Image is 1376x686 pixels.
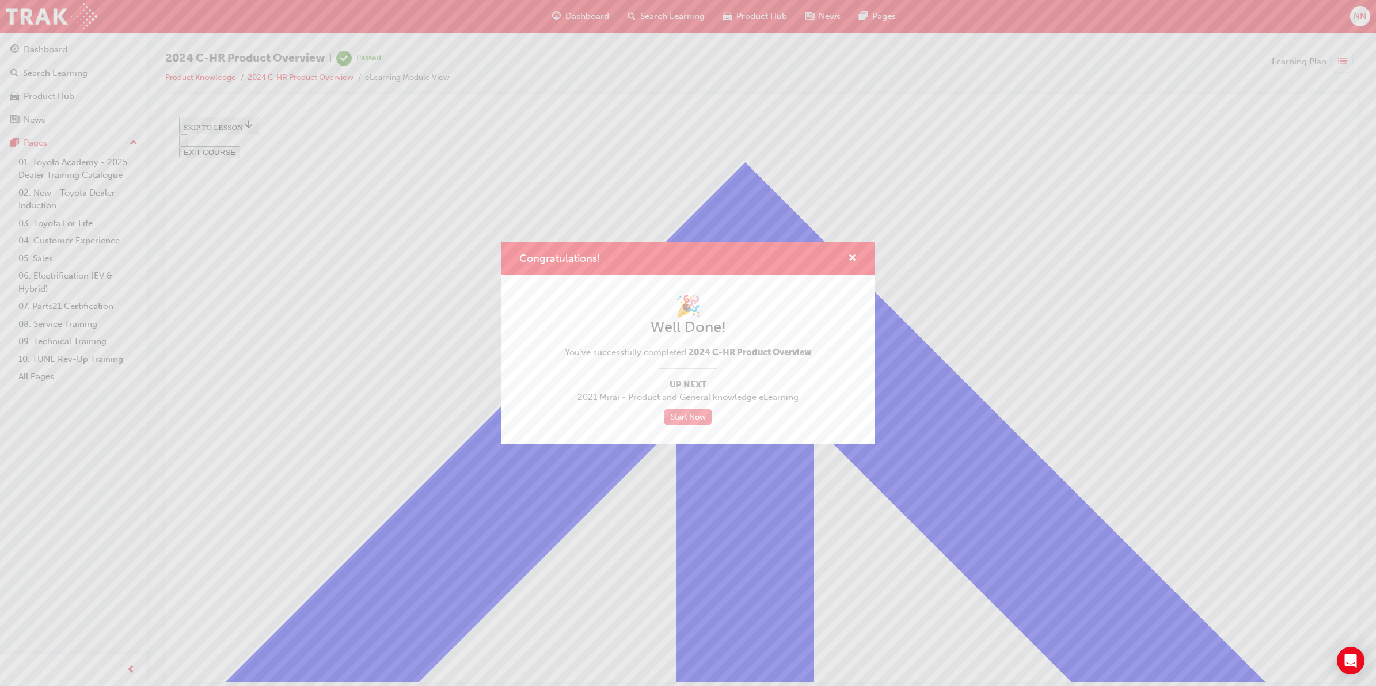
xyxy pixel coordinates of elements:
[1337,647,1364,674] div: Open Intercom Messenger
[5,22,14,34] button: Open navigation menu
[519,252,600,265] span: Congratulations!
[664,409,712,425] a: Start Now
[565,294,812,319] h1: 🎉
[9,11,80,20] span: SKIP TO LESSON
[565,346,812,359] span: You've successfully completed
[565,318,812,337] h2: Well Done!
[848,254,857,264] span: cross-icon
[565,391,812,404] span: 2021 Mirai - Product and General knowledge eLearning
[5,5,85,22] button: SKIP TO LESSON
[689,347,812,357] span: 2024 C-HR Product Overview
[848,251,857,266] button: cross-icon
[5,34,66,46] button: EXIT COURSE
[565,378,812,391] span: Up Next
[501,242,875,443] div: Congratulations!
[5,22,1169,46] nav: Navigation menu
